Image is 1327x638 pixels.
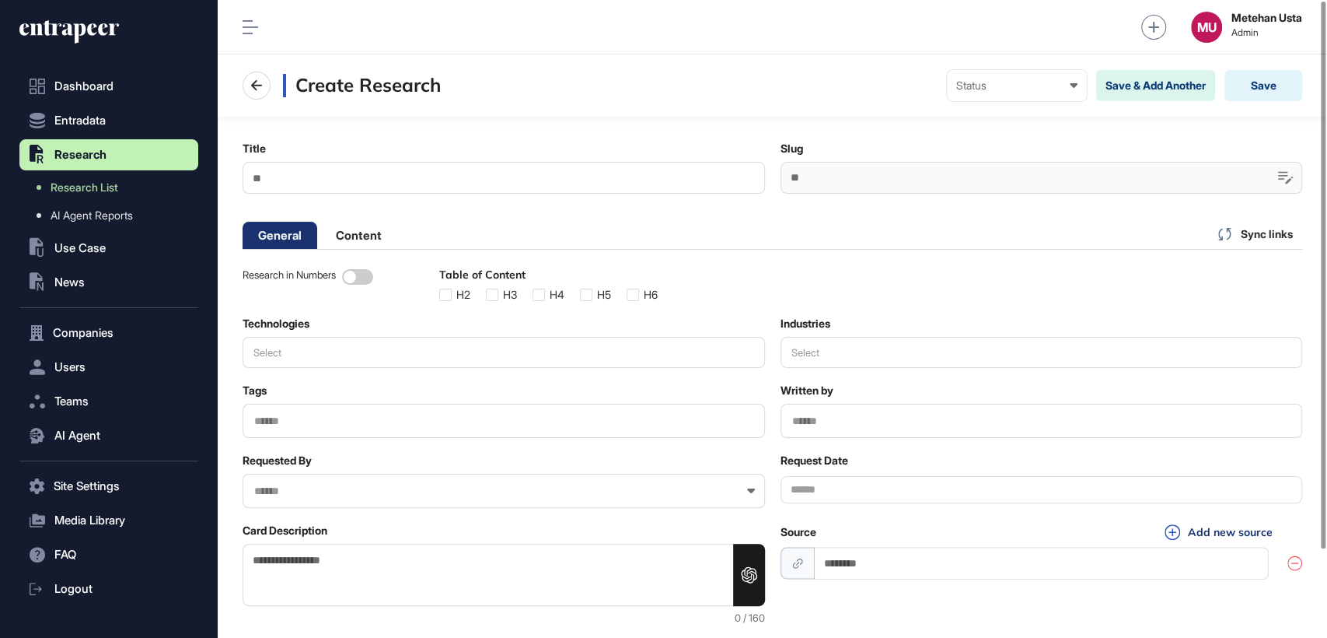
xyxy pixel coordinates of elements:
[1231,27,1302,38] span: Admin
[780,317,830,330] label: Industries
[19,317,198,349] button: Companies
[54,395,89,408] span: Teams
[19,139,198,170] button: Research
[243,317,309,330] label: Technologies
[243,454,312,467] label: Requested By
[780,337,1303,368] button: Select
[550,289,564,301] div: H4
[644,289,658,301] div: H6
[956,79,1077,92] div: Status
[283,74,441,97] h3: Create Research
[19,233,198,264] button: Use Case
[243,269,336,285] div: Research in Numbers
[780,454,848,467] label: Request Date
[54,429,100,442] span: AI Agent
[1209,219,1302,249] div: Sync links
[597,289,611,301] div: H5
[54,242,106,254] span: Use Case
[19,71,198,102] a: Dashboard
[19,539,198,570] button: FAQ
[320,222,397,249] li: Content
[53,327,113,339] span: Companies
[19,267,198,298] button: News
[243,222,317,249] li: General
[456,289,470,301] div: H2
[1224,70,1302,101] button: Save
[243,384,267,397] label: Tags
[19,505,198,536] button: Media Library
[243,142,266,155] label: Title
[51,181,118,194] span: Research List
[1096,70,1215,101] button: Save & Add Another
[54,514,125,527] span: Media Library
[54,114,106,127] span: Entradata
[19,105,198,136] button: Entradata
[54,149,107,161] span: Research
[19,386,198,417] button: Teams
[503,289,517,301] div: H3
[1191,12,1222,43] button: MU
[1160,524,1277,541] button: Add new source
[243,347,292,359] div: Select
[51,209,133,222] span: AI Agent Reports
[19,573,198,605] a: Logout
[780,526,816,538] label: Source
[27,202,198,230] a: AI Agent Reports
[19,471,198,502] button: Site Settings
[243,612,765,624] div: 0 / 160
[780,384,833,397] label: Written by
[1231,12,1302,24] strong: Metehan Usta
[781,347,829,359] div: Select
[19,420,198,451] button: AI Agent
[54,583,93,595] span: Logout
[19,352,198,383] button: Users
[439,268,658,282] div: Table of Content
[54,276,85,289] span: News
[27,174,198,202] a: Research List
[54,361,86,373] span: Users
[54,549,76,561] span: FAQ
[780,476,1303,503] input: Datepicker input
[54,80,113,93] span: Dashboard
[54,480,120,493] span: Site Settings
[243,524,327,537] label: Card Description
[243,337,765,368] button: Select
[780,142,803,155] label: Slug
